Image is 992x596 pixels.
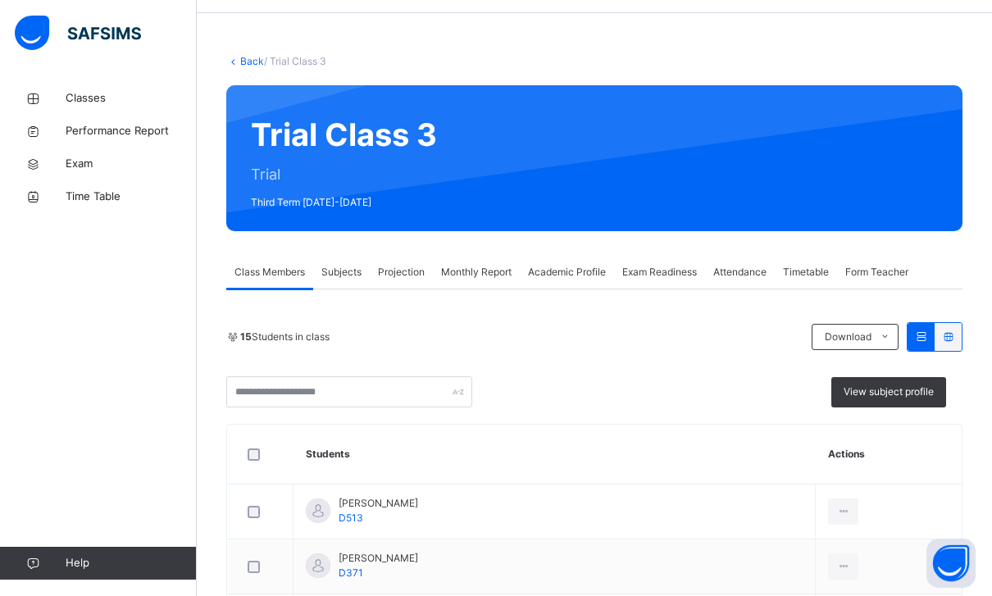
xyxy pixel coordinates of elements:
[339,566,363,579] span: D371
[816,425,962,485] th: Actions
[825,330,871,344] span: Download
[339,512,363,524] span: D513
[66,555,196,571] span: Help
[622,265,697,280] span: Exam Readiness
[713,265,767,280] span: Attendance
[251,195,437,210] span: Third Term [DATE]-[DATE]
[528,265,606,280] span: Academic Profile
[66,189,197,205] span: Time Table
[339,496,418,511] span: [PERSON_NAME]
[294,425,816,485] th: Students
[783,265,829,280] span: Timetable
[441,265,512,280] span: Monthly Report
[339,551,418,566] span: [PERSON_NAME]
[240,330,252,343] b: 15
[845,265,908,280] span: Form Teacher
[264,55,326,67] span: / Trial Class 3
[926,539,976,588] button: Open asap
[321,265,362,280] span: Subjects
[240,330,330,344] span: Students in class
[66,156,197,172] span: Exam
[240,55,264,67] a: Back
[15,16,141,50] img: safsims
[234,265,305,280] span: Class Members
[844,384,934,399] span: View subject profile
[378,265,425,280] span: Projection
[66,90,197,107] span: Classes
[66,123,197,139] span: Performance Report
